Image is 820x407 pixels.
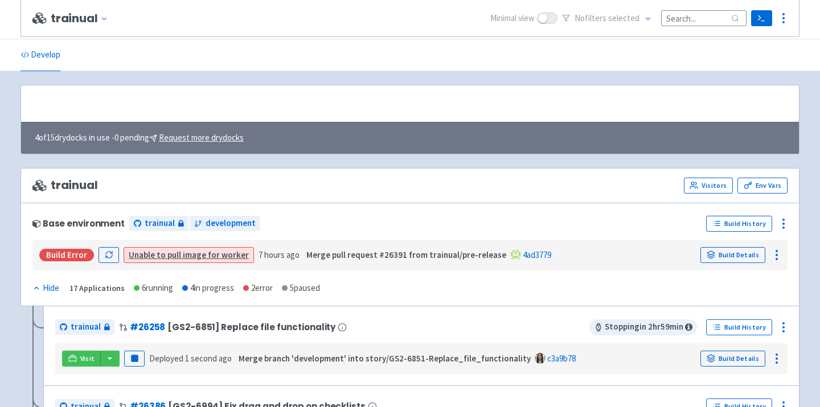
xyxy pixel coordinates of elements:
span: development [206,217,256,230]
time: 1 second ago [185,353,232,364]
div: 4 in progress [182,282,234,295]
span: Visit [80,354,95,363]
div: Base environment [32,219,125,228]
span: Deployed [149,353,232,364]
a: #26258 [130,321,165,333]
span: trainual [145,217,175,230]
div: Hide [32,282,59,295]
strong: Merge pull request #26391 from trainual/pre-release [306,249,506,260]
a: trainual [129,216,188,231]
a: Env Vars [737,178,788,194]
time: 7 hours ago [259,249,300,260]
a: development [190,216,260,231]
button: Pause [124,351,145,367]
span: [GS2-6851] Replace file functionality [167,322,335,332]
div: 5 paused [282,282,320,295]
span: trainual [71,320,101,334]
u: Request more drydocks [159,132,244,143]
span: Minimal view [490,12,535,25]
a: Build Details [700,247,765,263]
div: 2 error [243,282,273,295]
a: 4ad3779 [523,249,551,260]
a: trainual [55,319,114,335]
a: Build Details [700,351,765,367]
span: No filter s [575,12,639,25]
button: Hide [32,282,60,295]
span: selected [608,13,639,23]
a: Visitors [684,178,733,194]
div: Build Error [39,249,94,261]
a: Terminal [751,10,772,26]
a: Visit [62,351,101,367]
span: Stopping in 2 hr 59 min [589,319,697,335]
div: 17 Applications [69,282,125,295]
a: Unable to pull image for worker [129,249,249,260]
input: Search... [661,10,747,26]
button: trainual [51,12,113,25]
strong: Merge branch 'development' into story/GS2-6851-Replace_file_functionality [239,353,531,364]
a: Build History [706,319,772,335]
span: 4 of 15 drydocks in use - 0 pending [35,131,244,145]
a: Build History [706,216,772,232]
a: Develop [20,39,60,71]
a: c3a9b78 [547,353,576,364]
div: 6 running [134,282,173,295]
span: trainual [32,179,98,192]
